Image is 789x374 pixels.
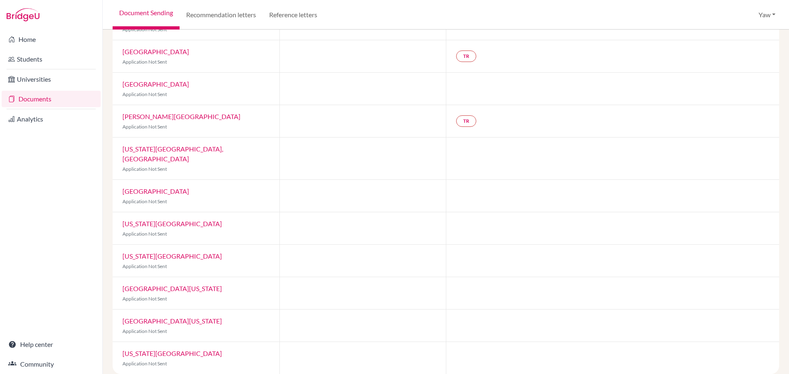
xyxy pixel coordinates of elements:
a: Community [2,356,101,372]
span: Application Not Sent [122,360,167,367]
span: Application Not Sent [122,124,167,130]
span: Application Not Sent [122,231,167,237]
button: Yaw [755,7,779,23]
span: Application Not Sent [122,328,167,334]
span: Application Not Sent [122,26,167,32]
span: Application Not Sent [122,59,167,65]
span: Application Not Sent [122,166,167,172]
a: [GEOGRAPHIC_DATA] [122,48,189,55]
span: Application Not Sent [122,91,167,97]
a: TR [456,115,476,127]
a: [US_STATE][GEOGRAPHIC_DATA] [122,349,222,357]
a: [US_STATE][GEOGRAPHIC_DATA], [GEOGRAPHIC_DATA] [122,145,223,163]
span: Application Not Sent [122,296,167,302]
a: Analytics [2,111,101,127]
a: [GEOGRAPHIC_DATA] [122,187,189,195]
a: Help center [2,336,101,353]
a: [GEOGRAPHIC_DATA] [122,80,189,88]
a: Universities [2,71,101,87]
a: [GEOGRAPHIC_DATA][US_STATE] [122,317,222,325]
a: Students [2,51,101,67]
a: [PERSON_NAME][GEOGRAPHIC_DATA] [122,112,240,120]
img: Bridge-U [7,8,39,21]
a: TR [456,50,476,62]
a: Documents [2,91,101,107]
a: [US_STATE][GEOGRAPHIC_DATA] [122,220,222,227]
a: Home [2,31,101,48]
span: Application Not Sent [122,263,167,269]
a: [US_STATE][GEOGRAPHIC_DATA] [122,252,222,260]
span: Application Not Sent [122,198,167,204]
a: [GEOGRAPHIC_DATA][US_STATE] [122,285,222,292]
